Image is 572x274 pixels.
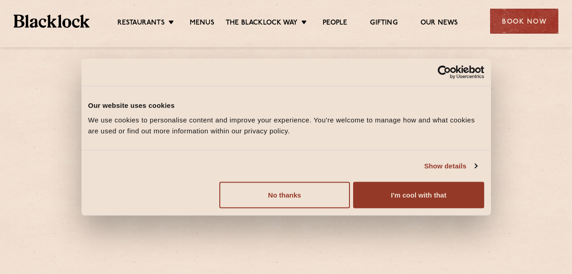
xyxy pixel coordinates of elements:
[490,9,558,34] div: Book Now
[117,19,165,29] a: Restaurants
[88,114,484,136] div: We use cookies to personalise content and improve your experience. You're welcome to manage how a...
[405,66,484,79] a: Usercentrics Cookiebot - opens in a new window
[370,19,397,29] a: Gifting
[88,100,484,111] div: Our website uses cookies
[219,182,350,208] button: No thanks
[226,19,298,29] a: The Blacklock Way
[323,19,347,29] a: People
[14,15,90,27] img: BL_Textured_Logo-footer-cropped.svg
[353,182,484,208] button: I'm cool with that
[420,19,458,29] a: Our News
[424,161,477,172] a: Show details
[190,19,214,29] a: Menus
